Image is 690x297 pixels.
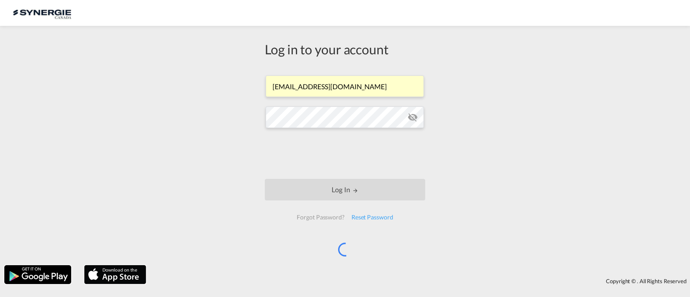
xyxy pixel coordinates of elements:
[83,264,147,285] img: apple.png
[266,75,424,97] input: Enter email/phone number
[408,112,418,122] md-icon: icon-eye-off
[279,137,411,170] iframe: reCAPTCHA
[151,274,690,288] div: Copyright © . All Rights Reserved
[13,3,71,23] img: 1f56c880d42311ef80fc7dca854c8e59.png
[265,40,425,58] div: Log in to your account
[3,264,72,285] img: google.png
[293,209,348,225] div: Forgot Password?
[348,209,397,225] div: Reset Password
[265,179,425,200] button: LOGIN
